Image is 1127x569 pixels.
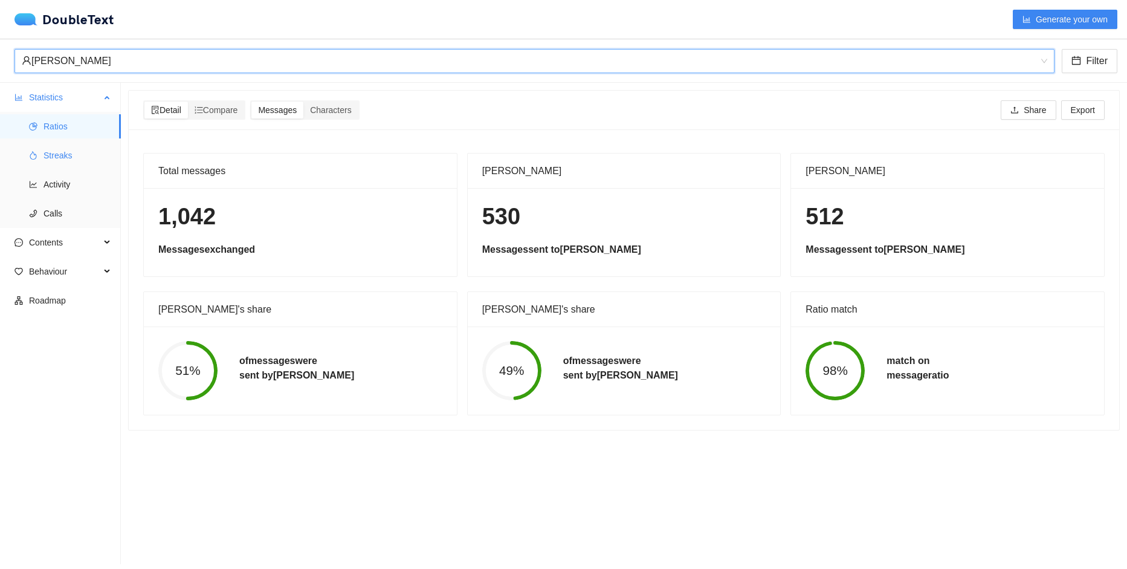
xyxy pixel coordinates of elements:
span: calendar [1071,56,1081,67]
h5: of messages were sent by [PERSON_NAME] [239,354,354,383]
span: Statistics [29,85,100,109]
span: heart [15,267,23,276]
button: uploadShare [1001,100,1056,120]
a: logoDoubleText [15,13,114,25]
div: DoubleText [15,13,114,25]
h1: 512 [806,203,1090,231]
span: 49% [482,365,541,377]
span: user [22,56,31,65]
span: Filter [1086,53,1108,68]
span: Compare [195,105,238,115]
span: Detail [151,105,181,115]
div: [PERSON_NAME] [22,50,1036,73]
img: logo [15,13,42,25]
span: phone [29,209,37,218]
h5: of messages were sent by [PERSON_NAME] [563,354,678,383]
button: Export [1061,100,1105,120]
h5: Messages exchanged [158,242,442,257]
span: 98% [806,365,865,377]
div: Ratio match [806,292,1090,327]
span: Messages [258,105,297,115]
div: [PERSON_NAME]'s share [158,292,442,327]
div: [PERSON_NAME] [806,154,1090,188]
span: Generate your own [1036,13,1108,26]
h5: Messages sent to [PERSON_NAME] [806,242,1090,257]
span: Calls [44,201,111,226]
span: Timothy Bryce [22,50,1047,73]
span: bar-chart [1022,15,1031,25]
div: Total messages [158,154,442,188]
span: Contents [29,230,100,255]
span: 51% [158,365,218,377]
span: Export [1071,103,1095,117]
span: bar-chart [15,93,23,102]
span: apartment [15,296,23,305]
span: fire [29,151,37,160]
h1: 530 [482,203,766,231]
h5: Messages sent to [PERSON_NAME] [482,242,766,257]
span: file-search [151,106,160,114]
h1: 1,042 [158,203,442,231]
h5: match on message ratio [886,354,949,383]
button: bar-chartGenerate your own [1013,10,1117,29]
span: ordered-list [195,106,203,114]
span: Characters [310,105,351,115]
div: [PERSON_NAME] [482,154,766,188]
span: upload [1010,106,1019,115]
span: Ratios [44,114,111,138]
span: Streaks [44,143,111,167]
a: bar-chartGenerate your own [1013,15,1117,24]
span: pie-chart [29,122,37,131]
span: Share [1024,103,1046,117]
span: Activity [44,172,111,197]
span: line-chart [29,180,37,189]
span: Behaviour [29,259,100,284]
div: [PERSON_NAME]'s share [482,292,766,327]
span: message [15,238,23,247]
span: Roadmap [29,288,111,313]
button: calendarFilter [1062,49,1117,73]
